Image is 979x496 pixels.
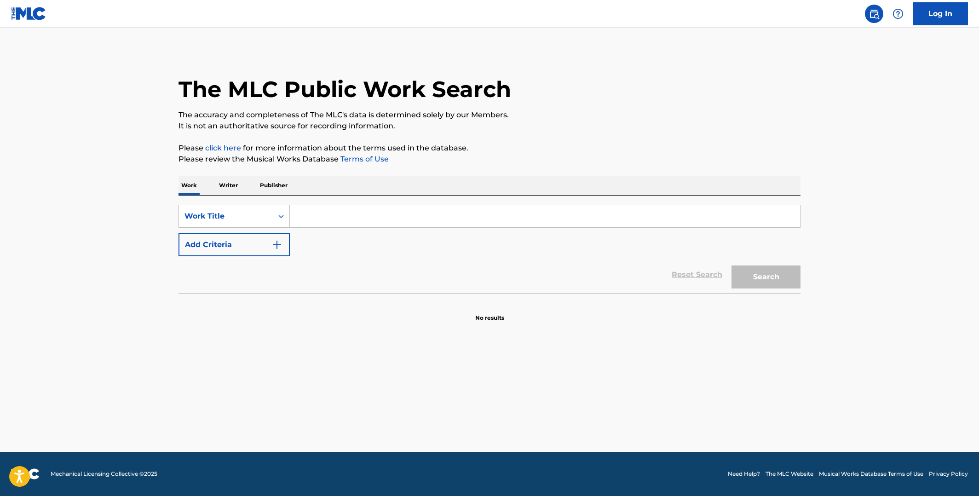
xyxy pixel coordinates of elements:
img: logo [11,468,40,479]
a: The MLC Website [766,470,813,478]
a: Public Search [865,5,883,23]
h1: The MLC Public Work Search [179,75,511,103]
a: Musical Works Database Terms of Use [819,470,923,478]
p: Please for more information about the terms used in the database. [179,143,800,154]
p: It is not an authoritative source for recording information. [179,121,800,132]
img: 9d2ae6d4665cec9f34b9.svg [271,239,282,250]
img: search [869,8,880,19]
a: Terms of Use [339,155,389,163]
a: click here [205,144,241,152]
form: Search Form [179,205,800,293]
a: Log In [913,2,968,25]
span: Mechanical Licensing Collective © 2025 [51,470,157,478]
p: Work [179,176,200,195]
p: No results [475,303,504,322]
div: Work Title [184,211,267,222]
div: Help [889,5,907,23]
p: Writer [216,176,241,195]
img: help [893,8,904,19]
button: Add Criteria [179,233,290,256]
img: MLC Logo [11,7,46,20]
p: The accuracy and completeness of The MLC's data is determined solely by our Members. [179,110,800,121]
p: Publisher [257,176,290,195]
p: Please review the Musical Works Database [179,154,800,165]
a: Privacy Policy [929,470,968,478]
a: Need Help? [728,470,760,478]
